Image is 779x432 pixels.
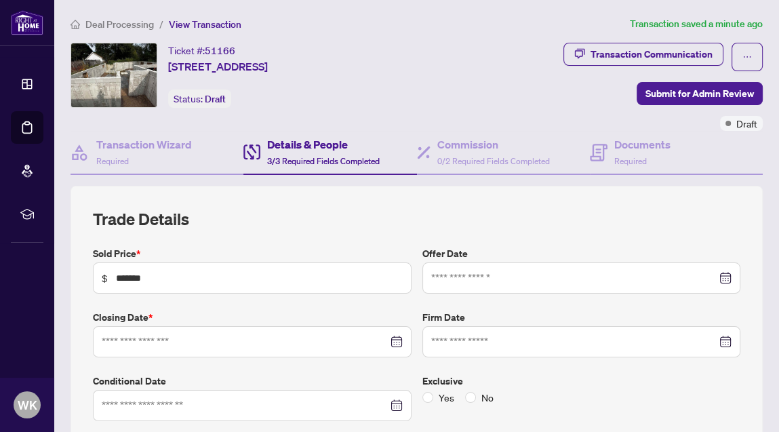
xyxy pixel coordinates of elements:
div: Transaction Communication [591,43,713,65]
span: 0/2 Required Fields Completed [437,156,550,166]
span: 3/3 Required Fields Completed [267,156,380,166]
span: Draft [205,93,226,105]
span: Submit for Admin Review [645,83,754,104]
h2: Trade Details [93,208,740,230]
span: No [476,390,499,405]
span: home [71,20,80,29]
label: Sold Price [93,246,412,261]
span: $ [102,271,108,286]
button: Transaction Communication [563,43,723,66]
button: Open asap [732,385,772,425]
span: 51166 [205,45,235,57]
span: Required [96,156,129,166]
img: logo [11,10,43,35]
h4: Transaction Wizard [96,136,192,153]
h4: Commission [437,136,550,153]
span: Yes [433,390,460,405]
span: [STREET_ADDRESS] [168,58,268,75]
h4: Details & People [267,136,380,153]
img: IMG-E12284023_1.jpg [71,43,157,107]
div: Status: [168,90,231,108]
span: Required [614,156,647,166]
span: Draft [736,116,757,131]
span: WK [18,395,37,414]
li: / [159,16,163,32]
span: View Transaction [169,18,241,31]
label: Closing Date [93,310,412,325]
h4: Documents [614,136,671,153]
label: Exclusive [422,374,741,389]
label: Firm Date [422,310,741,325]
button: Submit for Admin Review [637,82,763,105]
article: Transaction saved a minute ago [630,16,763,32]
label: Conditional Date [93,374,412,389]
div: Ticket #: [168,43,235,58]
span: ellipsis [742,52,752,62]
span: Deal Processing [85,18,154,31]
label: Offer Date [422,246,741,261]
